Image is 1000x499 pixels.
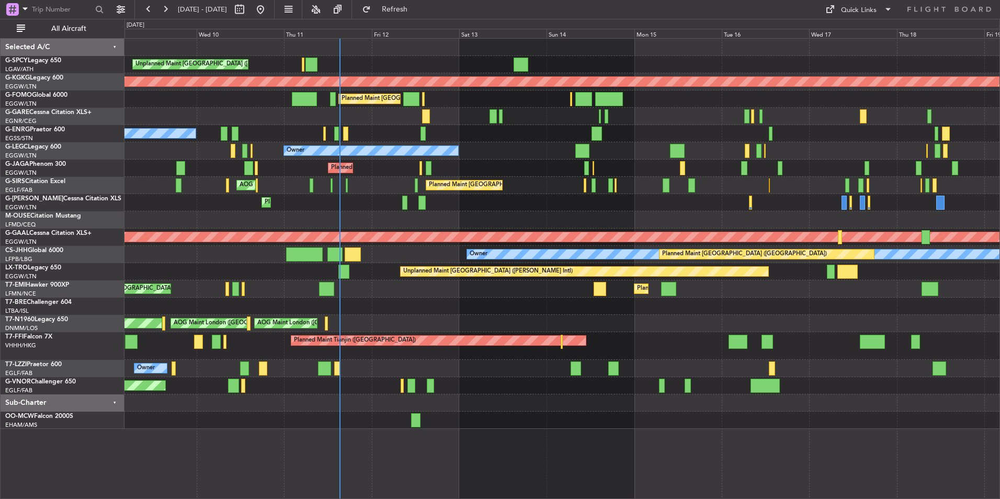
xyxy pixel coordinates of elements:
[5,307,29,315] a: LTBA/ISL
[5,127,65,133] a: G-ENRGPraetor 600
[5,196,63,202] span: G-[PERSON_NAME]
[637,281,737,297] div: Planned Maint [GEOGRAPHIC_DATA]
[470,246,487,262] div: Owner
[257,315,374,331] div: AOG Maint London ([GEOGRAPHIC_DATA])
[5,58,28,64] span: G-SPCY
[265,195,429,210] div: Planned Maint [GEOGRAPHIC_DATA] ([GEOGRAPHIC_DATA])
[5,213,81,219] a: M-OUSECitation Mustang
[331,160,496,176] div: Planned Maint [GEOGRAPHIC_DATA] ([GEOGRAPHIC_DATA])
[178,5,227,14] span: [DATE] - [DATE]
[5,169,37,177] a: EGGW/LTN
[5,290,36,298] a: LFMN/NCE
[5,255,32,263] a: LFPB/LBG
[5,213,30,219] span: M-OUSE
[294,333,416,348] div: Planned Maint Tianjin ([GEOGRAPHIC_DATA])
[32,2,92,17] input: Trip Number
[5,127,30,133] span: G-ENRG
[5,282,26,288] span: T7-EMI
[634,29,722,38] div: Mon 15
[5,83,37,90] a: EGGW/LTN
[5,109,92,116] a: G-GARECessna Citation XLS+
[5,230,92,236] a: G-GAALCessna Citation XLS+
[5,196,121,202] a: G-[PERSON_NAME]Cessna Citation XLS
[5,65,33,73] a: LGAV/ATH
[5,144,28,150] span: G-LEGC
[5,316,68,323] a: T7-N1960Legacy 650
[357,1,420,18] button: Refresh
[5,144,61,150] a: G-LEGCLegacy 600
[5,379,76,385] a: G-VNORChallenger 650
[5,178,25,185] span: G-SIRS
[5,75,30,81] span: G-KGKG
[5,265,61,271] a: LX-TROLegacy 650
[5,334,24,340] span: T7-FFI
[5,161,66,167] a: G-JAGAPhenom 300
[197,29,284,38] div: Wed 10
[287,143,304,158] div: Owner
[27,25,110,32] span: All Aircraft
[5,421,37,429] a: EHAM/AMS
[5,299,72,305] a: T7-BREChallenger 604
[809,29,896,38] div: Wed 17
[5,361,27,368] span: T7-LZZI
[5,369,32,377] a: EGLF/FAB
[174,315,291,331] div: AOG Maint London ([GEOGRAPHIC_DATA])
[5,247,63,254] a: CS-JHHGlobal 6000
[5,221,36,229] a: LFMD/CEQ
[5,75,63,81] a: G-KGKGLegacy 600
[5,186,32,194] a: EGLF/FAB
[5,230,29,236] span: G-GAAL
[12,20,113,37] button: All Aircraft
[5,238,37,246] a: EGGW/LTN
[5,413,73,419] a: OO-MCWFalcon 2000S
[5,92,67,98] a: G-FOMOGlobal 6000
[240,177,319,193] div: AOG Maint [PERSON_NAME]
[547,29,634,38] div: Sun 14
[109,29,197,38] div: Tue 9
[897,29,984,38] div: Thu 18
[5,342,36,349] a: VHHH/HKG
[5,324,38,332] a: DNMM/LOS
[137,360,155,376] div: Owner
[5,178,65,185] a: G-SIRSCitation Excel
[373,6,417,13] span: Refresh
[5,282,69,288] a: T7-EMIHawker 900XP
[5,299,27,305] span: T7-BRE
[5,152,37,160] a: EGGW/LTN
[5,109,29,116] span: G-GARE
[722,29,809,38] div: Tue 16
[5,334,52,340] a: T7-FFIFalcon 7X
[372,29,459,38] div: Fri 12
[5,265,28,271] span: LX-TRO
[5,100,37,108] a: EGGW/LTN
[5,413,34,419] span: OO-MCW
[5,247,28,254] span: CS-JHH
[5,161,29,167] span: G-JAGA
[403,264,573,279] div: Unplanned Maint [GEOGRAPHIC_DATA] ([PERSON_NAME] Intl)
[662,246,827,262] div: Planned Maint [GEOGRAPHIC_DATA] ([GEOGRAPHIC_DATA])
[820,1,897,18] button: Quick Links
[284,29,371,38] div: Thu 11
[5,379,31,385] span: G-VNOR
[5,361,62,368] a: T7-LZZIPraetor 600
[342,91,506,107] div: Planned Maint [GEOGRAPHIC_DATA] ([GEOGRAPHIC_DATA])
[5,273,37,280] a: EGGW/LTN
[429,177,594,193] div: Planned Maint [GEOGRAPHIC_DATA] ([GEOGRAPHIC_DATA])
[5,203,37,211] a: EGGW/LTN
[127,21,144,30] div: [DATE]
[135,56,305,72] div: Unplanned Maint [GEOGRAPHIC_DATA] ([PERSON_NAME] Intl)
[459,29,547,38] div: Sat 13
[5,117,37,125] a: EGNR/CEG
[5,387,32,394] a: EGLF/FAB
[5,58,61,64] a: G-SPCYLegacy 650
[5,92,32,98] span: G-FOMO
[841,5,877,16] div: Quick Links
[5,316,35,323] span: T7-N1960
[5,134,33,142] a: EGSS/STN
